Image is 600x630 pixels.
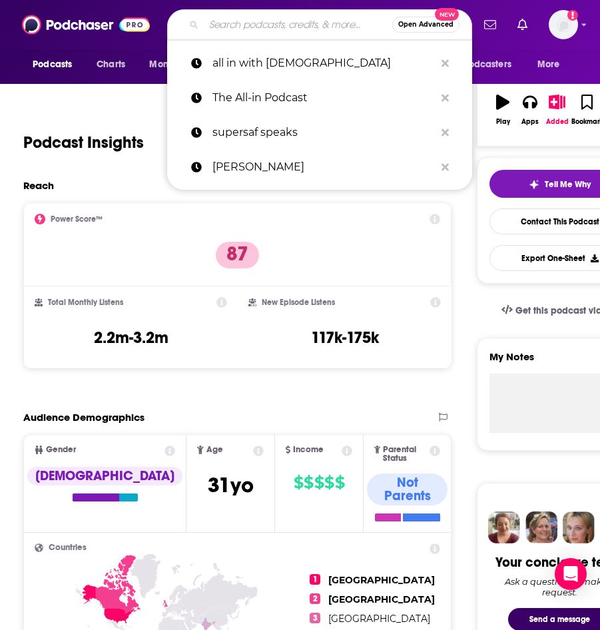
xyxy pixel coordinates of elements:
[262,298,335,307] h2: New Episode Listens
[528,52,577,77] button: open menu
[22,12,150,37] img: Podchaser - Follow, Share and Rate Podcasts
[328,593,435,605] span: [GEOGRAPHIC_DATA]
[529,179,539,190] img: tell me why sparkle
[167,115,472,150] a: supersaf speaks
[293,446,324,454] span: Income
[27,467,182,485] div: [DEMOGRAPHIC_DATA]
[314,472,324,493] span: $
[140,52,214,77] button: open menu
[212,150,435,184] p: Saam Motamedi
[448,55,511,74] span: For Podcasters
[545,179,591,190] span: Tell Me Why
[310,593,320,604] span: 2
[525,511,557,543] img: Barbara Profile
[488,511,520,543] img: Sydney Profile
[367,473,448,505] div: Not Parents
[23,133,144,153] h1: Podcast Insights
[335,472,344,493] span: $
[167,9,472,40] div: Search podcasts, credits, & more...
[49,543,87,552] span: Countries
[212,115,435,150] p: supersaf speaks
[543,86,571,134] button: Added
[549,10,578,39] img: User Profile
[512,13,533,36] a: Show notifications dropdown
[208,472,254,498] span: 31 yo
[398,21,453,28] span: Open Advanced
[23,52,89,77] button: open menu
[516,86,543,134] button: Apps
[563,511,595,543] img: Jules Profile
[149,55,196,74] span: Monitoring
[546,118,569,126] div: Added
[549,10,578,39] button: Show profile menu
[549,10,578,39] span: Logged in as samanthawu
[294,472,303,493] span: $
[46,446,76,454] span: Gender
[479,13,501,36] a: Show notifications dropdown
[23,411,145,424] h2: Audience Demographics
[51,214,103,224] h2: Power Score™
[216,242,259,268] p: 87
[167,150,472,184] a: [PERSON_NAME]
[206,446,223,454] span: Age
[328,574,435,586] span: [GEOGRAPHIC_DATA]
[521,118,539,126] div: Apps
[304,472,313,493] span: $
[555,558,587,590] div: Open Intercom Messenger
[328,613,430,625] span: [GEOGRAPHIC_DATA]
[392,17,459,33] button: Open AdvancedNew
[435,8,459,21] span: New
[97,55,125,74] span: Charts
[88,52,133,77] a: Charts
[310,613,320,623] span: 3
[324,472,334,493] span: $
[311,328,379,348] h3: 117k-175k
[310,574,320,585] span: 1
[94,328,168,348] h3: 2.2m-3.2m
[167,81,472,115] a: The All-in Podcast
[48,298,123,307] h2: Total Monthly Listens
[439,52,531,77] button: open menu
[383,446,428,463] span: Parental Status
[489,86,517,134] button: Play
[33,55,72,74] span: Podcasts
[23,179,54,192] h2: Reach
[567,10,578,21] svg: Add a profile image
[204,14,392,35] input: Search podcasts, credits, & more...
[212,46,435,81] p: all in with chamath
[496,118,510,126] div: Play
[167,46,472,81] a: all in with [DEMOGRAPHIC_DATA]
[537,55,560,74] span: More
[212,81,435,115] p: The All-in Podcast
